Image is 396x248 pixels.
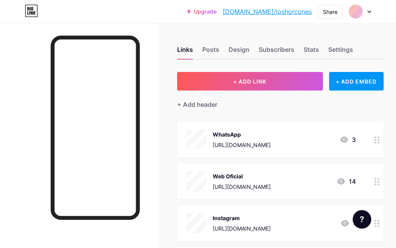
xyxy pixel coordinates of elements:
div: Instagram [213,214,271,222]
div: 14 [336,177,356,186]
div: Posts [202,45,219,59]
a: [DOMAIN_NAME]/loshorcones [223,7,312,16]
div: Stats [304,45,319,59]
a: Upgrade [187,9,217,15]
div: 3 [340,135,356,144]
button: + ADD LINK [177,72,323,91]
div: + Add header [177,100,217,109]
div: Share [323,8,338,16]
div: WhatsApp [213,130,271,139]
div: + ADD EMBED [329,72,384,91]
div: Web Oficial [213,172,271,180]
div: Settings [328,45,353,59]
div: [URL][DOMAIN_NAME] [213,141,271,149]
div: Links [177,45,193,59]
div: Design [229,45,249,59]
div: [URL][DOMAIN_NAME] [213,224,271,233]
div: 1 [340,219,356,228]
span: + ADD LINK [233,78,266,85]
div: Subscribers [259,45,294,59]
div: [URL][DOMAIN_NAME] [213,183,271,191]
